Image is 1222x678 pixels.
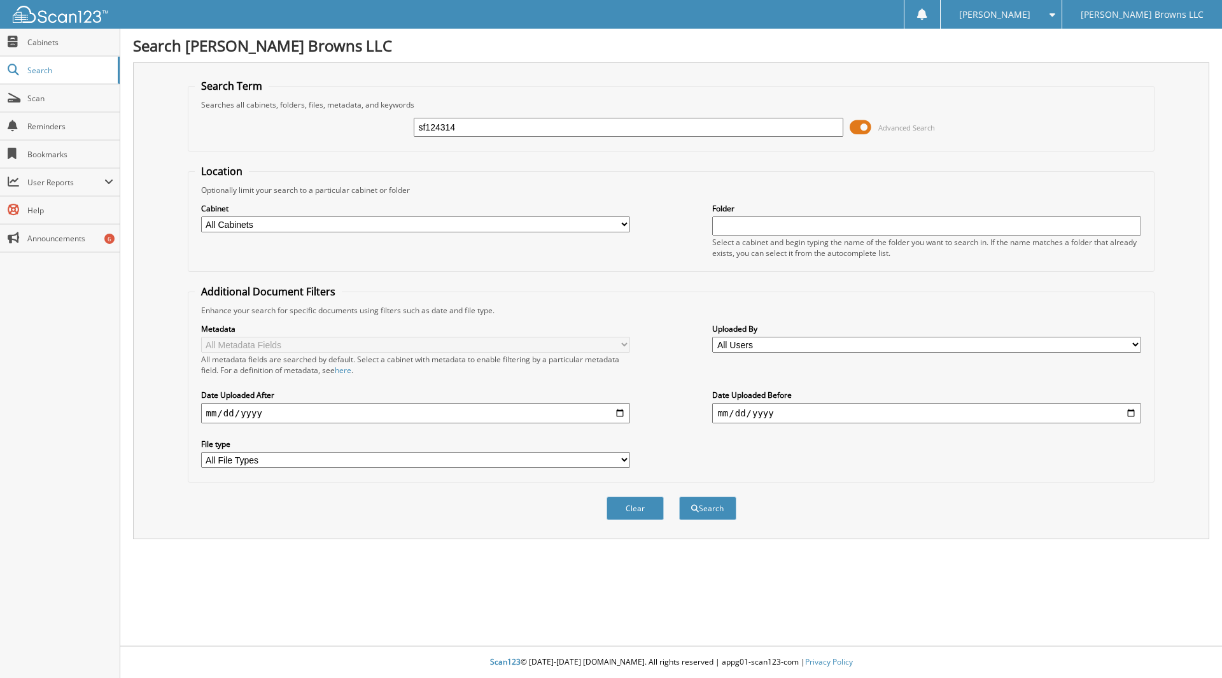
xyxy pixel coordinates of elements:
[27,177,104,188] span: User Reports
[712,390,1141,400] label: Date Uploaded Before
[201,323,630,334] label: Metadata
[104,234,115,244] div: 6
[27,65,111,76] span: Search
[27,121,113,132] span: Reminders
[805,656,853,667] a: Privacy Policy
[1158,617,1222,678] iframe: Chat Widget
[201,439,630,449] label: File type
[27,233,113,244] span: Announcements
[490,656,521,667] span: Scan123
[335,365,351,376] a: here
[878,123,935,132] span: Advanced Search
[201,403,630,423] input: start
[712,237,1141,258] div: Select a cabinet and begin typing the name of the folder you want to search in. If the name match...
[27,149,113,160] span: Bookmarks
[201,203,630,214] label: Cabinet
[679,497,736,520] button: Search
[133,35,1209,56] h1: Search [PERSON_NAME] Browns LLC
[27,205,113,216] span: Help
[120,647,1222,678] div: © [DATE]-[DATE] [DOMAIN_NAME]. All rights reserved | appg01-scan123-com |
[712,323,1141,334] label: Uploaded By
[27,37,113,48] span: Cabinets
[27,93,113,104] span: Scan
[712,403,1141,423] input: end
[195,79,269,93] legend: Search Term
[1081,11,1204,18] span: [PERSON_NAME] Browns LLC
[13,6,108,23] img: scan123-logo-white.svg
[607,497,664,520] button: Clear
[712,203,1141,214] label: Folder
[195,185,1148,195] div: Optionally limit your search to a particular cabinet or folder
[195,305,1148,316] div: Enhance your search for specific documents using filters such as date and file type.
[195,285,342,299] legend: Additional Document Filters
[201,390,630,400] label: Date Uploaded After
[195,164,249,178] legend: Location
[959,11,1030,18] span: [PERSON_NAME]
[201,354,630,376] div: All metadata fields are searched by default. Select a cabinet with metadata to enable filtering b...
[195,99,1148,110] div: Searches all cabinets, folders, files, metadata, and keywords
